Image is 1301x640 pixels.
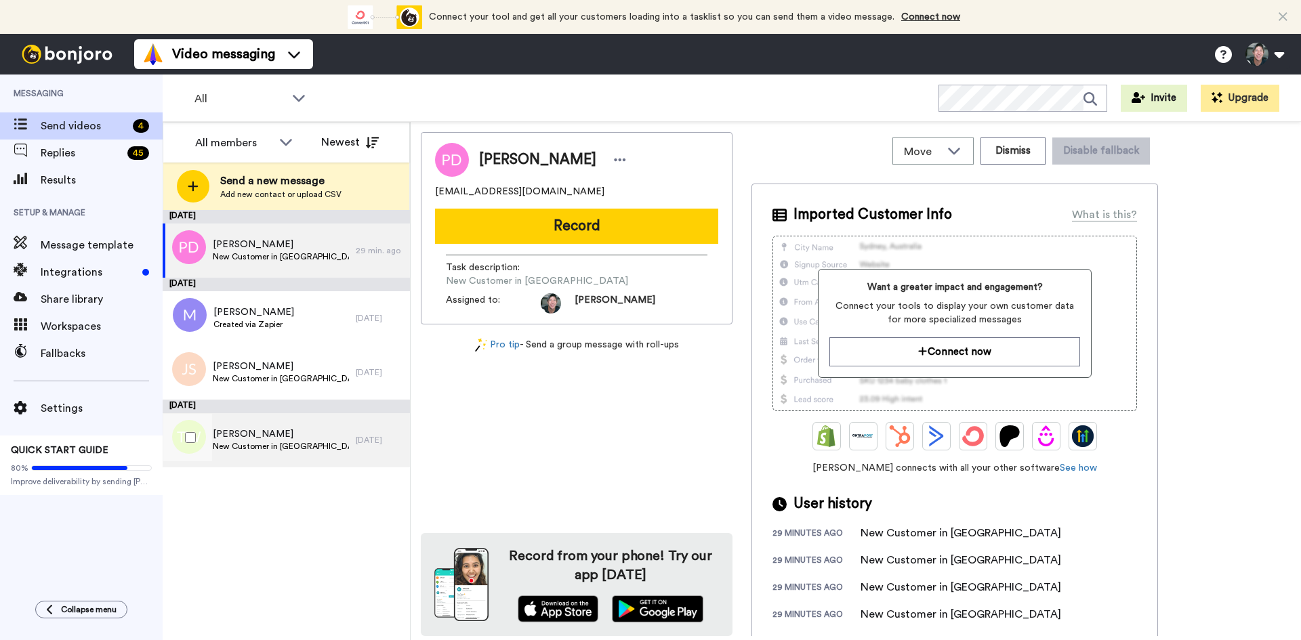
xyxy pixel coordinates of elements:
[772,528,861,541] div: 29 minutes ago
[999,425,1020,447] img: Patreon
[421,338,732,352] div: - Send a group message with roll-ups
[1201,85,1279,112] button: Upgrade
[1035,425,1057,447] img: Drip
[213,360,349,373] span: [PERSON_NAME]
[1121,85,1187,112] button: Invite
[816,425,838,447] img: Shopify
[356,245,403,256] div: 29 min. ago
[479,150,596,170] span: [PERSON_NAME]
[11,446,108,455] span: QUICK START GUIDE
[195,135,272,151] div: All members
[446,274,628,288] span: New Customer in [GEOGRAPHIC_DATA]
[16,45,118,64] img: bj-logo-header-white.svg
[575,293,655,314] span: [PERSON_NAME]
[861,579,1061,595] div: New Customer in [GEOGRAPHIC_DATA]
[612,595,703,622] img: playstore
[901,12,960,22] a: Connect now
[41,345,163,362] span: Fallbacks
[133,119,149,133] div: 4
[926,425,947,447] img: ActiveCampaign
[213,441,349,452] span: New Customer in [GEOGRAPHIC_DATA]
[173,298,207,332] img: m.png
[852,425,874,447] img: Ontraport
[163,210,410,223] div: [DATE]
[861,525,1061,541] div: New Customer in [GEOGRAPHIC_DATA]
[356,435,403,446] div: [DATE]
[793,494,872,514] span: User history
[41,400,163,417] span: Settings
[1060,463,1097,473] a: See how
[962,425,984,447] img: ConvertKit
[829,299,1079,326] span: Connect your tools to display your own customer data for more specialized messages
[446,293,541,314] span: Assigned to:
[861,552,1061,568] div: New Customer in [GEOGRAPHIC_DATA]
[311,129,389,156] button: Newest
[220,173,342,189] span: Send a new message
[1072,207,1137,223] div: What is this?
[213,251,349,262] span: New Customer in [GEOGRAPHIC_DATA]
[163,278,410,291] div: [DATE]
[475,338,520,352] a: Pro tip
[475,338,487,352] img: magic-wand.svg
[541,293,561,314] img: 57205295-f2b3-4b88-9108-b157d8500dbc-1599912217.jpg
[172,45,275,64] span: Video messaging
[793,205,952,225] span: Imported Customer Info
[904,144,941,160] span: Move
[41,237,163,253] span: Message template
[213,319,294,330] span: Created via Zapier
[435,185,604,198] span: [EMAIL_ADDRESS][DOMAIN_NAME]
[829,337,1079,366] button: Connect now
[435,143,469,177] img: Image of Pieter Du Plessis
[142,43,164,65] img: vm-color.svg
[213,373,349,384] span: New Customer in [GEOGRAPHIC_DATA]
[163,400,410,413] div: [DATE]
[41,291,163,307] span: Share library
[213,305,294,319] span: [PERSON_NAME]
[41,118,127,134] span: Send videos
[172,230,206,264] img: pd.png
[980,137,1046,165] button: Dismiss
[11,476,152,487] span: Improve deliverability by sending [PERSON_NAME]’s from your own email
[434,548,489,621] img: download
[35,601,127,618] button: Collapse menu
[356,367,403,378] div: [DATE]
[518,595,598,622] img: appstore
[172,352,206,386] img: js.png
[220,189,342,200] span: Add new contact or upload CSV
[772,555,861,568] div: 29 minutes ago
[772,582,861,595] div: 29 minutes ago
[356,313,403,324] div: [DATE]
[348,5,422,29] div: animation
[829,280,1079,294] span: Want a greater impact and engagement?
[446,261,541,274] span: Task description :
[213,238,349,251] span: [PERSON_NAME]
[61,604,117,615] span: Collapse menu
[11,463,28,473] span: 80%
[889,425,911,447] img: Hubspot
[502,547,719,584] h4: Record from your phone! Try our app [DATE]
[213,427,349,441] span: [PERSON_NAME]
[41,172,163,188] span: Results
[41,264,137,280] span: Integrations
[772,609,861,622] div: 29 minutes ago
[435,209,718,244] button: Record
[772,461,1137,475] span: [PERSON_NAME] connects with all your other software
[41,318,163,335] span: Workspaces
[429,12,894,22] span: Connect your tool and get all your customers loading into a tasklist so you can send them a video...
[1072,425,1094,447] img: GoHighLevel
[1052,137,1150,165] button: Disable fallback
[194,91,285,107] span: All
[41,145,122,161] span: Replies
[127,146,149,160] div: 45
[861,606,1061,622] div: New Customer in [GEOGRAPHIC_DATA]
